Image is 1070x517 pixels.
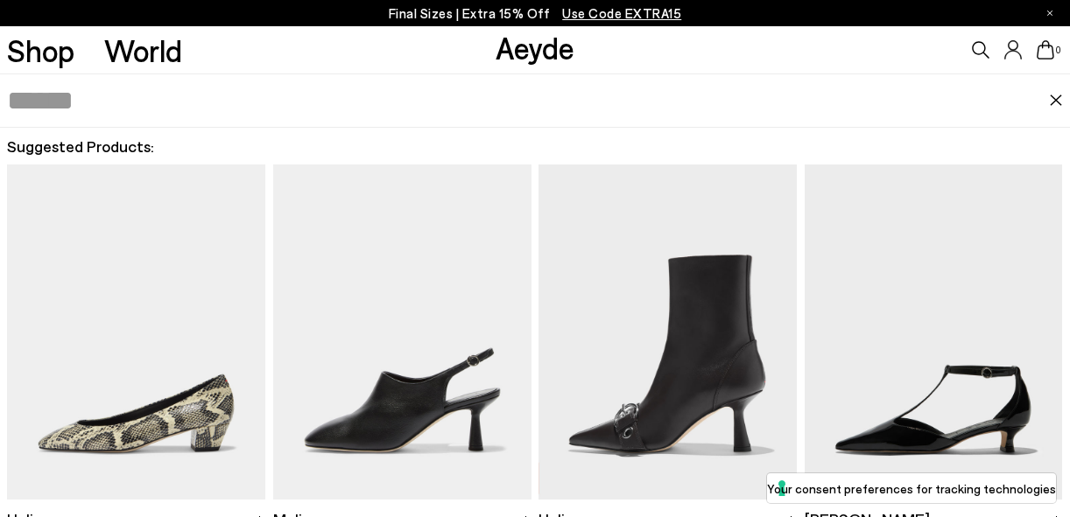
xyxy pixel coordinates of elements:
[496,29,574,66] a: Aeyde
[767,479,1056,498] label: Your consent preferences for tracking technologies
[7,136,1062,157] h2: Suggested Products:
[7,164,265,500] img: Descriptive text
[273,164,531,500] img: Descriptive text
[1037,40,1054,59] a: 0
[104,35,182,66] a: World
[1049,94,1063,107] img: close.svg
[805,164,1063,500] img: Descriptive text
[539,164,797,500] img: Descriptive text
[767,473,1056,503] button: Your consent preferences for tracking technologies
[562,5,681,21] span: Navigate to /collections/ss25-final-sizes
[389,3,682,24] p: Final Sizes | Extra 15% Off
[1054,45,1063,55] span: 0
[7,35,74,66] a: Shop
